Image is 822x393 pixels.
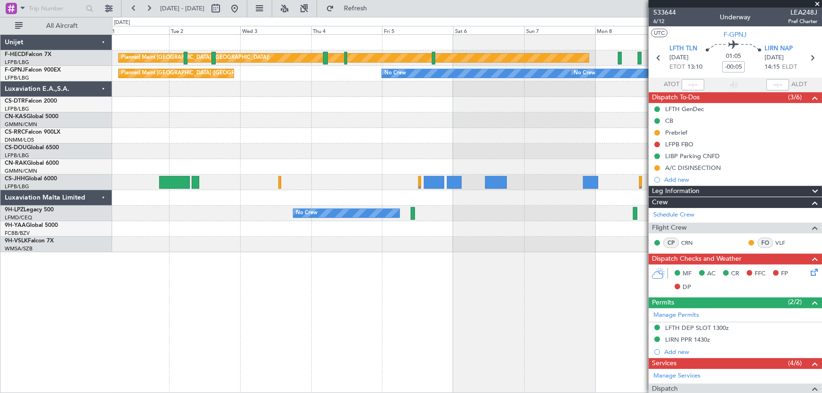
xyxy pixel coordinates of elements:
[788,358,802,368] span: (4/6)
[653,8,676,17] span: 533644
[5,67,61,73] a: F-GPNJFalcon 900EX
[665,336,710,344] div: LIRN PPR 1430z
[726,52,741,61] span: 01:05
[5,238,54,244] a: 9H-VSLKFalcon 7X
[5,183,29,190] a: LFPB/LBG
[5,129,60,135] a: CS-RRCFalcon 900LX
[652,197,668,208] span: Crew
[781,269,788,279] span: FP
[5,223,26,228] span: 9H-YAA
[788,8,817,17] span: LEA248J
[5,67,25,73] span: F-GPNJ
[653,371,700,381] a: Manage Services
[687,63,702,72] span: 13:10
[652,92,700,103] span: Dispatch To-Dos
[782,63,797,72] span: ELDT
[29,1,83,16] input: Trip Number
[5,74,29,81] a: LFPB/LBG
[121,66,269,80] div: Planned Maint [GEOGRAPHIC_DATA] ([GEOGRAPHIC_DATA])
[24,23,99,29] span: All Aircraft
[5,230,30,237] a: FCBB/BZV
[755,269,765,279] span: FFC
[296,206,317,220] div: No Crew
[5,152,29,159] a: LFPB/LBG
[664,176,817,184] div: Add new
[788,92,802,102] span: (3/6)
[757,238,773,248] div: FO
[5,114,58,120] a: CN-KASGlobal 5000
[653,210,694,220] a: Schedule Crew
[775,239,797,247] a: VLF
[665,164,721,172] div: A/C DISINSECTION
[5,136,34,144] a: DNMM/LOS
[5,52,25,57] span: F-HECD
[322,1,378,16] button: Refresh
[788,297,802,307] span: (2/2)
[5,207,54,213] a: 9H-LPZLegacy 500
[669,53,689,63] span: [DATE]
[5,59,29,66] a: LFPB/LBG
[311,26,383,34] div: Thu 4
[683,269,692,279] span: MF
[5,145,27,151] span: CS-DOU
[5,98,25,104] span: CS-DTR
[669,44,697,54] span: LFTH TLN
[524,26,595,34] div: Sun 7
[114,19,130,27] div: [DATE]
[5,223,58,228] a: 9H-YAAGlobal 5000
[663,238,679,248] div: CP
[382,26,453,34] div: Fri 5
[765,63,780,72] span: 14:15
[574,66,595,80] div: No Crew
[665,117,673,125] div: CB
[665,324,729,332] div: LFTH DEP SLOT 1300z
[653,17,676,25] span: 6/12
[664,80,679,89] span: ATOT
[5,114,26,120] span: CN-KAS
[160,4,204,13] span: [DATE] - [DATE]
[720,13,751,23] div: Underway
[240,26,311,34] div: Wed 3
[5,168,37,175] a: GMMN/CMN
[5,105,29,112] a: LFPB/LBG
[683,283,691,292] span: DP
[681,239,702,247] a: CRN
[652,358,676,369] span: Services
[682,79,704,90] input: --:--
[669,63,685,72] span: ETOT
[765,53,784,63] span: [DATE]
[665,105,704,113] div: LFTH GenDec
[651,29,667,37] button: UTC
[5,98,57,104] a: CS-DTRFalcon 2000
[98,26,169,34] div: Mon 1
[5,214,32,221] a: LFMD/CEQ
[5,207,24,213] span: 9H-LPZ
[664,348,817,356] div: Add new
[707,269,716,279] span: AC
[788,17,817,25] span: Pref Charter
[5,145,59,151] a: CS-DOUGlobal 6500
[5,52,51,57] a: F-HECDFalcon 7X
[10,18,102,33] button: All Aircraft
[5,129,25,135] span: CS-RRC
[5,245,33,252] a: WMSA/SZB
[652,254,741,265] span: Dispatch Checks and Weather
[653,311,699,320] a: Manage Permits
[5,238,28,244] span: 9H-VSLK
[336,5,375,12] span: Refresh
[665,128,687,136] div: Prebrief
[652,297,674,308] span: Permits
[5,176,57,182] a: CS-JHHGlobal 6000
[5,121,37,128] a: GMMN/CMN
[169,26,240,34] div: Tue 2
[5,160,59,166] a: CN-RAKGlobal 6000
[724,30,747,40] span: F-GPNJ
[791,80,807,89] span: ALDT
[652,223,687,233] span: Flight Crew
[595,26,667,34] div: Mon 8
[384,66,406,80] div: No Crew
[121,51,269,65] div: Planned Maint [GEOGRAPHIC_DATA] ([GEOGRAPHIC_DATA])
[5,176,25,182] span: CS-JHH
[453,26,524,34] div: Sat 6
[665,152,720,160] div: LIBP Parking CNFD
